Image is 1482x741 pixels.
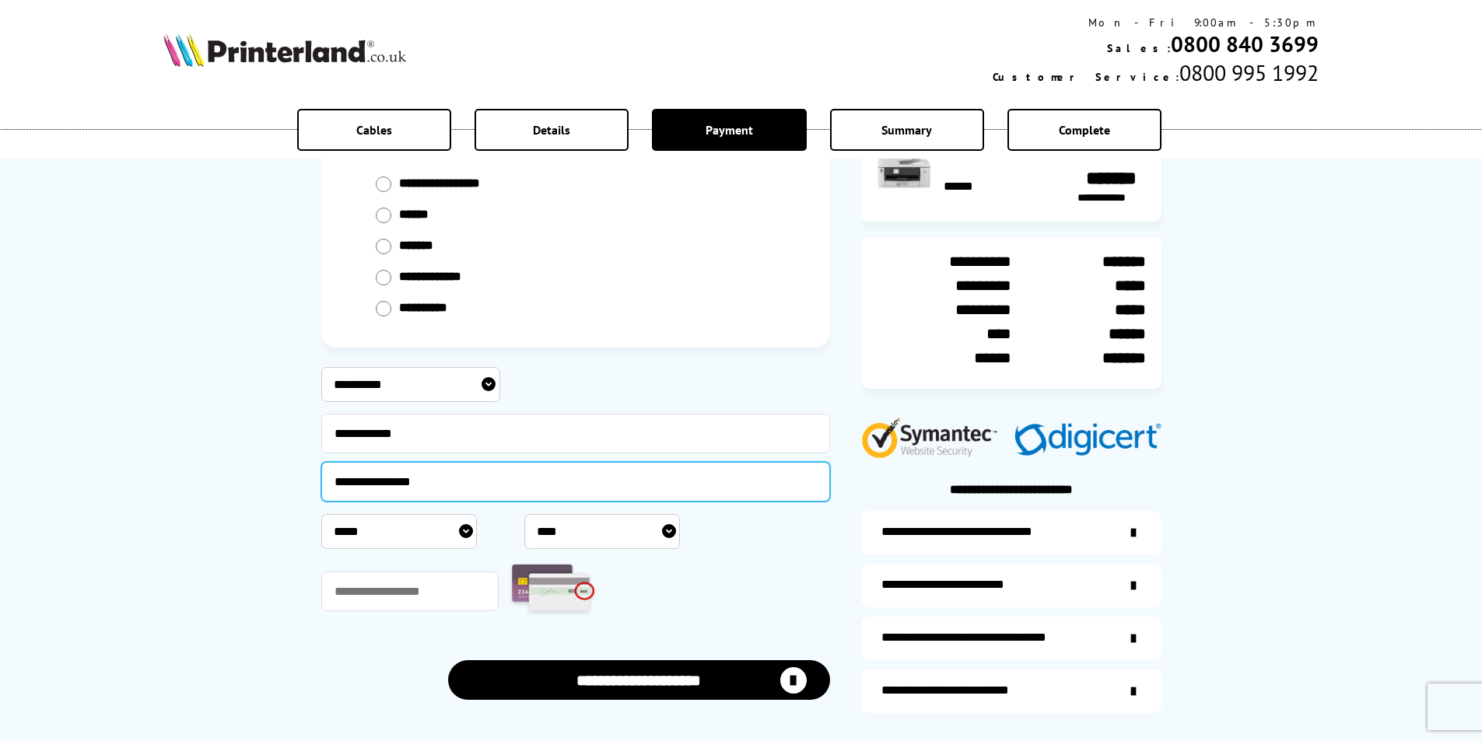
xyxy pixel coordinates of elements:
a: secure-website [861,669,1161,713]
a: items-arrive [861,564,1161,607]
span: Payment [706,122,753,138]
span: 0800 995 1992 [1179,58,1319,87]
span: Customer Service: [993,70,1179,84]
a: additional-ink [861,511,1161,554]
div: Mon - Fri 9:00am - 5:30pm [993,16,1319,30]
span: Complete [1059,122,1110,138]
span: Details [533,122,570,138]
a: 0800 840 3699 [1171,30,1319,58]
span: Cables [356,122,392,138]
a: additional-cables [861,617,1161,660]
img: Printerland Logo [163,33,406,67]
span: Summary [881,122,932,138]
span: Sales: [1107,41,1171,55]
